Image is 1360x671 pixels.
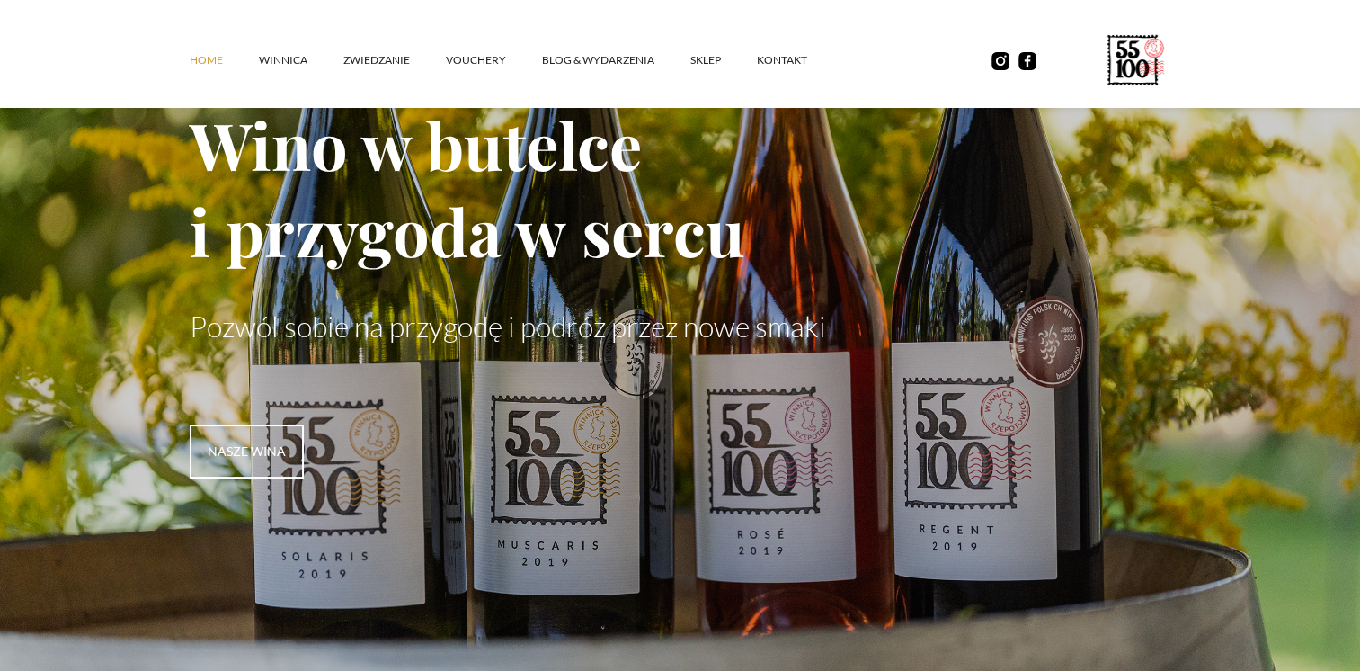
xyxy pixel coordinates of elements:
[343,33,446,87] a: ZWIEDZANIE
[190,309,1171,344] p: Pozwól sobie na przygodę i podróż przez nowe smaki
[190,33,259,87] a: Home
[190,101,1171,273] h1: Wino w butelce i przygoda w sercu
[542,33,690,87] a: Blog & Wydarzenia
[757,33,843,87] a: kontakt
[446,33,542,87] a: vouchery
[259,33,343,87] a: winnica
[190,425,304,479] a: nasze wina
[690,33,757,87] a: SKLEP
